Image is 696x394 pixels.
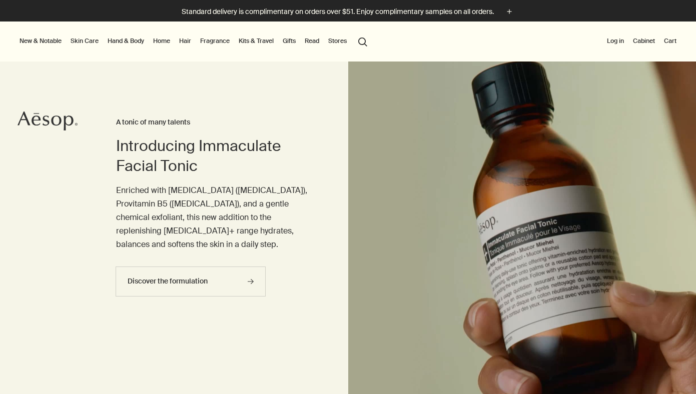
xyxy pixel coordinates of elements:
[354,31,372,50] button: Open search
[116,183,308,251] p: Enriched with [MEDICAL_DATA] ([MEDICAL_DATA]), Provitamin B5 ([MEDICAL_DATA]), and a gentle chemi...
[18,111,78,133] a: Aesop
[326,35,349,47] button: Stores
[198,35,232,47] a: Fragrance
[281,35,298,47] a: Gifts
[605,21,678,61] nav: supplementary
[116,136,308,176] h2: Introducing Immaculate Facial Tonic
[116,116,308,128] h3: A tonic of many talents
[237,35,276,47] a: Kits & Travel
[18,21,372,61] nav: primary
[182,6,494,17] p: Standard delivery is complimentary on orders over $51. Enjoy complimentary samples on all orders.
[303,35,321,47] a: Read
[631,35,657,47] a: Cabinet
[177,35,193,47] a: Hair
[18,111,78,131] svg: Aesop
[151,35,172,47] a: Home
[182,6,515,17] button: Standard delivery is complimentary on orders over $51. Enjoy complimentary samples on all orders.
[106,35,146,47] a: Hand & Body
[662,35,678,47] button: Cart
[69,35,101,47] a: Skin Care
[18,35,64,47] button: New & Notable
[605,35,626,47] button: Log in
[116,266,266,296] a: Discover the formulation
